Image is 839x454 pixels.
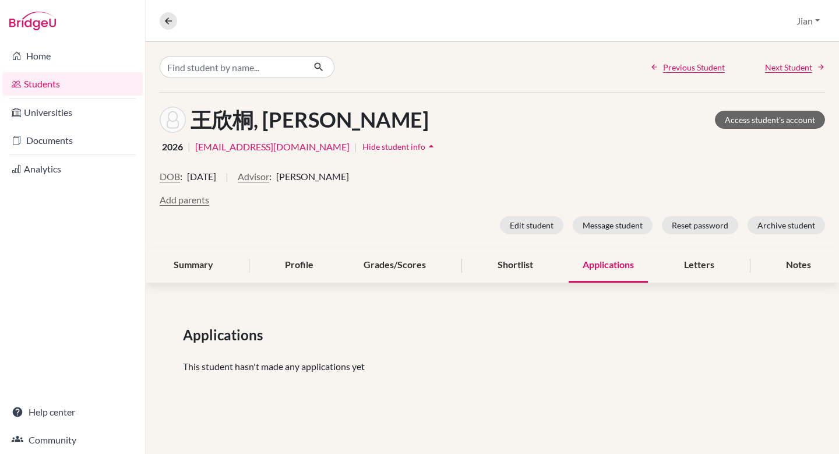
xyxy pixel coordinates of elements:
h1: 王欣桐, [PERSON_NAME] [191,107,429,132]
a: Next Student [765,61,825,73]
a: Help center [2,400,143,424]
button: Jian [791,10,825,32]
div: Grades/Scores [350,248,440,283]
div: Summary [160,248,227,283]
a: Community [2,428,143,452]
a: Previous Student [650,61,725,73]
span: 2026 [162,140,183,154]
a: Home [2,44,143,68]
span: | [225,170,228,193]
button: Archive student [748,216,825,234]
div: Applications [569,248,648,283]
div: Profile [271,248,327,283]
span: | [188,140,191,154]
a: Universities [2,101,143,124]
button: Hide student infoarrow_drop_up [362,138,438,156]
button: Edit student [500,216,563,234]
span: [DATE] [187,170,216,184]
button: Add parents [160,193,209,207]
span: | [354,140,357,154]
img: Bridge-U [9,12,56,30]
button: Reset password [662,216,738,234]
span: [PERSON_NAME] [276,170,349,184]
a: Access student's account [715,111,825,129]
button: Advisor [238,170,269,184]
span: : [269,170,272,184]
span: Applications [183,325,267,346]
div: Letters [670,248,728,283]
a: Documents [2,129,143,152]
a: Analytics [2,157,143,181]
input: Find student by name... [160,56,304,78]
a: Students [2,72,143,96]
i: arrow_drop_up [425,140,437,152]
span: Next Student [765,61,812,73]
span: : [180,170,182,184]
button: Message student [573,216,653,234]
button: DOB [160,170,180,184]
img: WANG XINTONG 王欣桐's avatar [160,107,186,133]
a: [EMAIL_ADDRESS][DOMAIN_NAME] [195,140,350,154]
span: Previous Student [663,61,725,73]
div: Notes [772,248,825,283]
span: Hide student info [362,142,425,152]
p: This student hasn't made any applications yet [183,360,802,374]
div: Shortlist [484,248,547,283]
